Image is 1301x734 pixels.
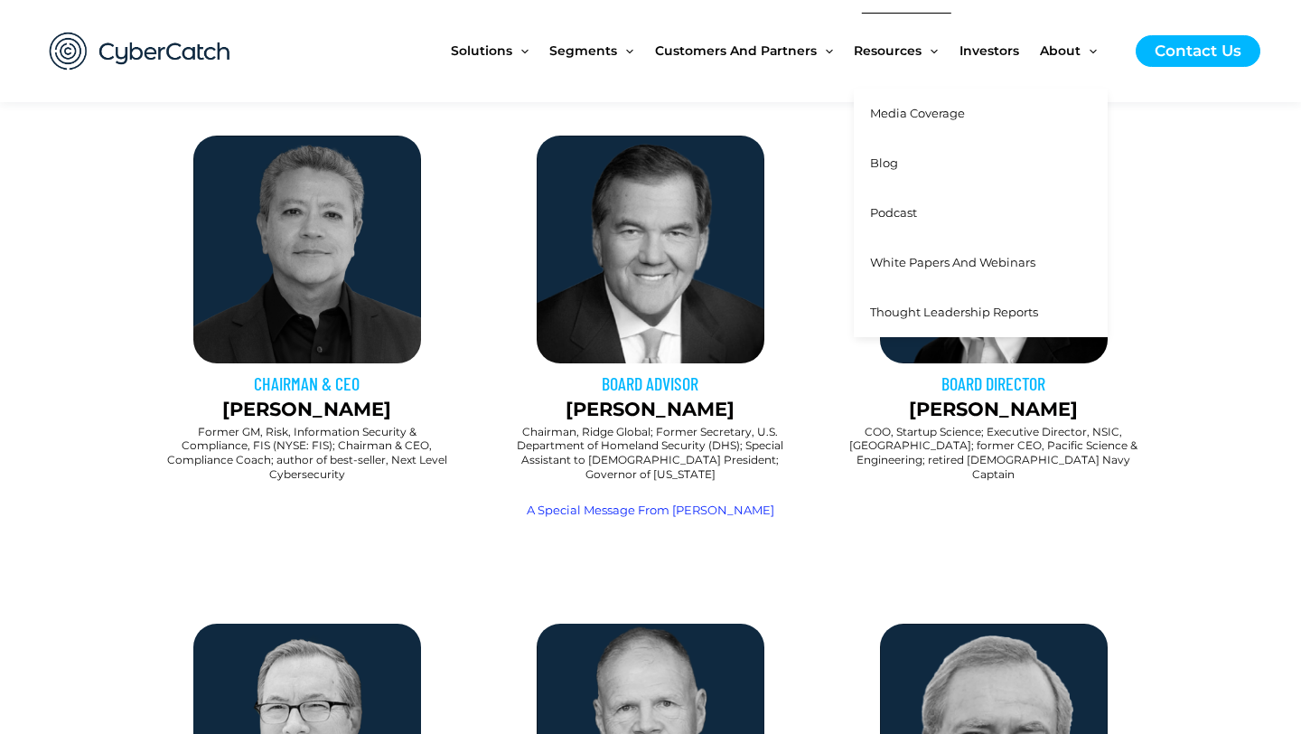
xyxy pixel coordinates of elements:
span: Media Coverage [870,106,965,120]
a: White Papers and Webinars [854,238,1108,287]
span: Menu Toggle [512,13,529,89]
span: White Papers and Webinars [870,255,1035,269]
span: Investors [959,13,1019,89]
h2: Former GM, Risk, Information Security & Compliance, FIS (NYSE: FIS); Chairman & CEO, Compliance C... [163,425,452,481]
nav: Site Navigation: New Main Menu [451,13,1118,89]
a: Thought Leadership Reports [854,287,1108,337]
span: Customers and Partners [655,13,817,89]
a: Media Coverage [854,89,1108,138]
a: Blog [854,138,1108,188]
p: [PERSON_NAME] [831,395,1156,424]
p: [PERSON_NAME] [145,395,470,424]
span: Menu Toggle [817,13,833,89]
a: Investors [959,13,1040,89]
a: Contact Us [1136,35,1260,67]
h3: BOARD ADVISOR [488,372,813,395]
span: Menu Toggle [922,13,938,89]
a: Podcast [854,188,1108,238]
h2: COO, Startup Science; Executive Director, NSIC, [GEOGRAPHIC_DATA]; former CEO, Pacific Science & ... [849,425,1138,481]
span: Thought Leadership Reports [870,305,1038,319]
span: Blog [870,155,898,170]
span: Menu Toggle [617,13,633,89]
span: About [1040,13,1081,89]
span: Solutions [451,13,512,89]
h3: BOARD DIRECTOR [831,372,1156,395]
span: Segments [549,13,617,89]
span: Menu Toggle [1081,13,1097,89]
img: CyberCatch [32,14,248,89]
h2: Chairman, Ridge Global; Former Secretary, U.S. Department of Homeland Security (DHS); Special Ass... [506,425,795,481]
a: A Special Message From [PERSON_NAME] [527,503,774,517]
span: Resources [854,13,922,89]
h3: CHAIRMAN & CEO [145,372,470,395]
span: Podcast [870,205,917,220]
p: [PERSON_NAME] [488,395,813,424]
